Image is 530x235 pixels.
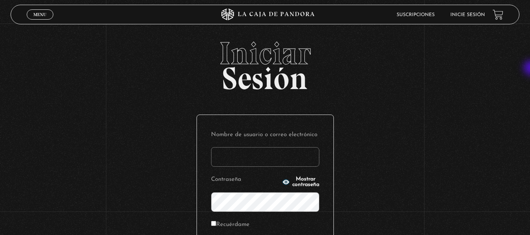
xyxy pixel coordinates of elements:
[11,38,519,88] h2: Sesión
[211,174,280,186] label: Contraseña
[397,13,435,17] a: Suscripciones
[211,129,319,141] label: Nombre de usuario o correo electrónico
[211,219,250,231] label: Recuérdame
[450,13,485,17] a: Inicie sesión
[31,19,49,24] span: Cerrar
[282,177,319,188] button: Mostrar contraseña
[11,38,519,69] span: Iniciar
[33,12,46,17] span: Menu
[292,177,319,188] span: Mostrar contraseña
[493,9,503,20] a: View your shopping cart
[211,221,216,226] input: Recuérdame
